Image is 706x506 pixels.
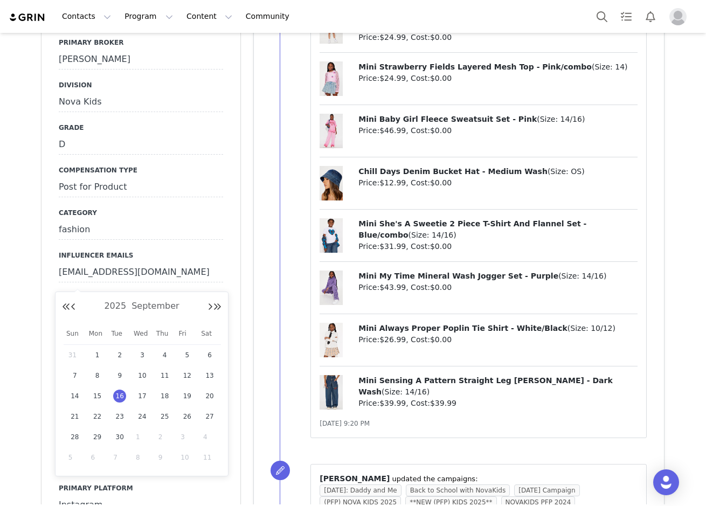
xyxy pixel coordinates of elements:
[59,50,223,70] div: [PERSON_NAME]
[59,483,223,493] label: Primary Platform
[358,61,638,73] p: ( )
[430,283,452,292] span: $0.00
[550,167,582,176] span: Size: OS
[113,431,126,443] span: 30
[358,241,638,252] p: Price: , Cost:
[71,303,76,311] button: Previous Month
[358,219,586,239] span: Mini She's A Sweetie 2 Piece T-Shirt And Flannel Set - Blue/combo
[430,126,452,135] span: $0.00
[181,349,193,362] span: 5
[430,242,452,251] span: $0.00
[181,431,193,443] span: 3
[358,177,638,189] p: Price: , Cost:
[64,323,86,345] th: Sun
[320,420,370,427] span: [DATE] 9:20 PM
[91,451,104,464] span: 6
[358,115,537,123] span: Mini Baby Girl Fleece Sweatsuit Set - Pink
[213,303,222,311] button: Next Year
[59,80,223,90] label: Division
[113,390,126,403] span: 16
[379,242,406,251] span: $31.99
[154,323,176,345] th: Thu
[136,369,149,382] span: 10
[91,349,104,362] span: 1
[113,451,126,464] span: 7
[430,335,452,344] span: $0.00
[181,451,193,464] span: 10
[594,63,625,71] span: Size: 14
[68,390,81,403] span: 14
[59,220,223,240] div: fashion
[203,431,216,443] span: 4
[59,38,223,47] label: Primary Broker
[320,484,401,496] span: [DATE]: Daddy and Me
[68,451,81,464] span: 5
[68,369,81,382] span: 7
[113,369,126,382] span: 9
[514,484,579,496] span: [DATE] Campaign
[113,349,126,362] span: 2
[203,451,216,464] span: 11
[358,398,638,409] p: Price: , Cost:
[358,63,592,71] span: Mini Strawberry Fields Layered Mesh Top - Pink/combo
[158,349,171,362] span: 4
[181,369,193,382] span: 12
[68,410,81,423] span: 21
[158,390,171,403] span: 18
[59,208,223,218] label: Category
[108,323,131,345] th: Tue
[430,399,456,407] span: $39.99
[379,335,406,344] span: $26.99
[653,469,679,495] div: Open Intercom Messenger
[203,390,216,403] span: 20
[158,451,171,464] span: 9
[59,251,223,260] label: Influencer Emails
[91,431,104,443] span: 29
[379,126,406,135] span: $46.99
[562,272,604,280] span: Size: 14/16
[136,349,149,362] span: 3
[203,349,216,362] span: 6
[379,74,406,82] span: $24.99
[59,123,223,133] label: Grade
[358,271,638,282] p: ( )
[663,8,697,25] button: Profile
[136,431,149,443] span: 1
[358,32,638,43] p: Price: , Cost:
[136,410,149,423] span: 24
[181,390,193,403] span: 19
[9,12,46,23] img: grin logo
[358,125,638,136] p: Price: , Cost:
[358,166,638,177] p: ( )
[590,4,614,29] button: Search
[320,473,638,484] p: ⁨ ⁩ updated the campaigns:
[91,369,104,382] span: 8
[131,323,154,345] th: Wed
[113,410,126,423] span: 23
[614,4,638,29] a: Tasks
[358,218,638,241] p: ( )
[358,167,548,176] span: Chill Days Denim Bucket Hat - Medium Wash
[136,390,149,403] span: 17
[181,410,193,423] span: 26
[358,282,638,293] p: Price: , Cost:
[358,114,638,125] p: ( )
[158,410,171,423] span: 25
[86,323,109,345] th: Mon
[198,323,221,345] th: Sat
[385,387,427,396] span: Size: 14/16
[379,283,406,292] span: $43.99
[358,375,638,398] p: ( )
[56,4,117,29] button: Contacts
[207,303,213,311] button: Next Month
[540,115,582,123] span: Size: 14/16
[118,4,179,29] button: Program
[570,324,612,332] span: Size: 10/12
[176,323,199,345] th: Fri
[101,301,129,311] span: 2025
[358,334,638,345] p: Price: , Cost:
[59,165,223,175] label: Compensation Type
[59,93,223,112] div: Nova Kids
[136,451,149,464] span: 8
